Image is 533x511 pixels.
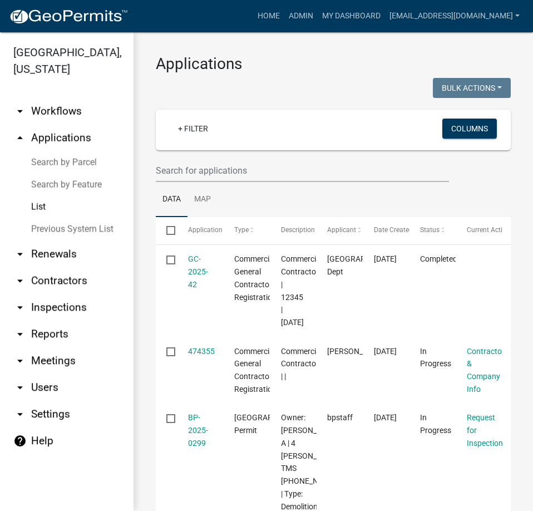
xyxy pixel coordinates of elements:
span: Current Activity [467,226,513,234]
span: In Progress [420,347,451,368]
i: arrow_drop_down [13,105,27,118]
a: GC-2025-42 [188,254,208,289]
a: Map [187,182,218,218]
span: Abbeville County Building Permit [234,413,309,435]
datatable-header-cell: Select [156,217,177,244]
span: 09/05/2025 [374,254,397,263]
span: Commercial Contractor | 12345 | 09/30/2040 [281,254,322,327]
span: Completed [420,254,457,263]
span: Gerald Anders [327,347,387,356]
a: Admin [284,6,318,27]
span: Type [234,226,249,234]
a: Request for Inspection [467,413,503,448]
a: BP-2025-0299 [188,413,208,448]
datatable-header-cell: Application Number [177,217,224,244]
button: Bulk Actions [433,78,511,98]
i: arrow_drop_down [13,327,27,341]
datatable-header-cell: Current Activity [456,217,502,244]
span: bpstaff [327,413,353,422]
datatable-header-cell: Type [224,217,270,244]
span: Commercial General Contractor Registration [234,254,277,301]
input: Search for applications [156,159,449,182]
datatable-header-cell: Status [409,217,456,244]
i: help [13,434,27,448]
span: Applicant [327,226,356,234]
span: Commercial General Contractor Registration [234,347,277,394]
span: 09/05/2025 [374,347,397,356]
datatable-header-cell: Applicant [317,217,363,244]
span: Abbeville County Building Dept [327,254,402,276]
h3: Applications [156,55,511,73]
i: arrow_drop_down [13,407,27,421]
button: Columns [442,119,497,139]
a: My Dashboard [318,6,385,27]
a: Contractor & Company Info [467,347,505,394]
a: Data [156,182,187,218]
datatable-header-cell: Description [270,217,317,244]
span: Application Number [188,226,249,234]
span: Commercial Contractor | | [281,347,322,381]
a: [EMAIL_ADDRESS][DOMAIN_NAME] [385,6,524,27]
i: arrow_drop_down [13,247,27,261]
a: 474355 [188,347,215,356]
i: arrow_drop_down [13,381,27,394]
i: arrow_drop_down [13,274,27,287]
span: Description [281,226,315,234]
span: Date Created [374,226,413,234]
datatable-header-cell: Date Created [363,217,409,244]
i: arrow_drop_down [13,354,27,367]
a: Home [253,6,284,27]
span: 09/05/2025 [374,413,397,422]
i: arrow_drop_down [13,301,27,314]
a: + Filter [169,119,217,139]
span: In Progress [420,413,451,435]
span: Status [420,226,440,234]
i: arrow_drop_up [13,131,27,145]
